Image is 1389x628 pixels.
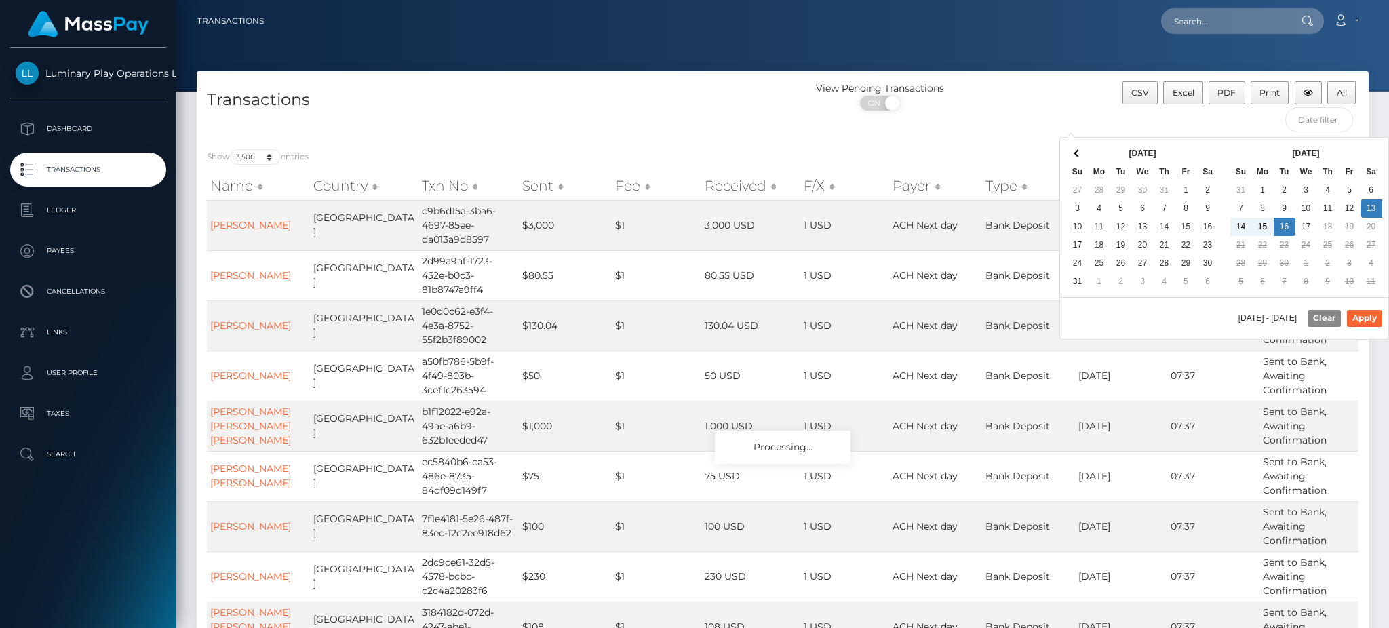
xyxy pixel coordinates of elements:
[1339,254,1361,273] td: 3
[1361,218,1382,236] td: 20
[800,401,889,451] td: 1 USD
[1132,218,1154,236] td: 13
[1295,81,1323,104] button: Column visibility
[418,501,519,551] td: 7f1e4181-5e26-487f-83ec-12c2ee918d62
[1274,236,1295,254] td: 23
[1197,254,1219,273] td: 30
[889,172,982,199] th: Payer: activate to sort column ascending
[1339,181,1361,199] td: 5
[310,351,418,401] td: [GEOGRAPHIC_DATA]
[418,351,519,401] td: a50fb786-5b9f-4f49-803b-3cef1c263594
[800,351,889,401] td: 1 USD
[16,241,161,261] p: Payees
[1167,501,1259,551] td: 07:37
[1259,551,1359,602] td: Sent to Bank, Awaiting Confirmation
[701,551,800,602] td: 230 USD
[210,319,291,332] a: [PERSON_NAME]
[310,451,418,501] td: [GEOGRAPHIC_DATA]
[1274,163,1295,181] th: Tu
[800,501,889,551] td: 1 USD
[1067,254,1089,273] td: 24
[1067,218,1089,236] td: 10
[859,96,893,111] span: ON
[1317,218,1339,236] td: 18
[982,551,1075,602] td: Bank Deposit
[1154,236,1175,254] td: 21
[1317,273,1339,291] td: 9
[1110,181,1132,199] td: 29
[1274,218,1295,236] td: 16
[1167,451,1259,501] td: 07:37
[418,300,519,351] td: 1e0d0c62-e3f4-4e3a-8752-55f2b3f89002
[1089,218,1110,236] td: 11
[1217,87,1236,98] span: PDF
[1361,236,1382,254] td: 27
[1259,351,1359,401] td: Sent to Bank, Awaiting Confirmation
[10,67,166,79] span: Luminary Play Operations Limited
[1089,254,1110,273] td: 25
[418,451,519,501] td: ec5840b6-ca53-486e-8735-84df09d149f7
[310,172,418,199] th: Country: activate to sort column ascending
[1361,273,1382,291] td: 11
[893,219,958,231] span: ACH Next day
[310,501,418,551] td: [GEOGRAPHIC_DATA]
[230,149,281,165] select: Showentries
[1154,273,1175,291] td: 4
[1163,81,1203,104] button: Excel
[16,404,161,424] p: Taxes
[310,250,418,300] td: [GEOGRAPHIC_DATA]
[1175,163,1197,181] th: Fr
[1295,199,1317,218] td: 10
[1197,163,1219,181] th: Sa
[210,520,291,532] a: [PERSON_NAME]
[982,172,1075,199] th: Type: activate to sort column ascending
[701,300,800,351] td: 130.04 USD
[28,11,149,37] img: MassPay Logo
[1274,254,1295,273] td: 30
[1295,273,1317,291] td: 8
[210,269,291,281] a: [PERSON_NAME]
[1295,163,1317,181] th: We
[1067,236,1089,254] td: 17
[1089,163,1110,181] th: Mo
[16,159,161,180] p: Transactions
[982,451,1075,501] td: Bank Deposit
[612,172,702,199] th: Fee: activate to sort column ascending
[893,520,958,532] span: ACH Next day
[519,351,611,401] td: $50
[1110,218,1132,236] td: 12
[1089,181,1110,199] td: 28
[1067,163,1089,181] th: Su
[1230,218,1252,236] td: 14
[1154,199,1175,218] td: 7
[612,451,702,501] td: $1
[418,250,519,300] td: 2d99a9af-1723-452e-b0c3-81b8747a9ff4
[612,501,702,551] td: $1
[800,200,889,250] td: 1 USD
[210,463,291,489] a: [PERSON_NAME] [PERSON_NAME]
[1274,273,1295,291] td: 7
[982,250,1075,300] td: Bank Deposit
[1259,87,1280,98] span: Print
[1230,254,1252,273] td: 28
[1075,451,1167,501] td: [DATE]
[715,431,850,464] div: Processing...
[701,401,800,451] td: 1,000 USD
[701,200,800,250] td: 3,000 USD
[16,322,161,342] p: Links
[10,112,166,146] a: Dashboard
[893,470,958,482] span: ACH Next day
[16,119,161,139] p: Dashboard
[519,551,611,602] td: $230
[10,315,166,349] a: Links
[519,200,611,250] td: $3,000
[1167,551,1259,602] td: 07:37
[1197,181,1219,199] td: 2
[1252,163,1274,181] th: Mo
[1197,236,1219,254] td: 23
[207,172,310,199] th: Name: activate to sort column ascending
[1361,254,1382,273] td: 4
[1252,144,1361,163] th: [DATE]
[800,451,889,501] td: 1 USD
[1317,163,1339,181] th: Th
